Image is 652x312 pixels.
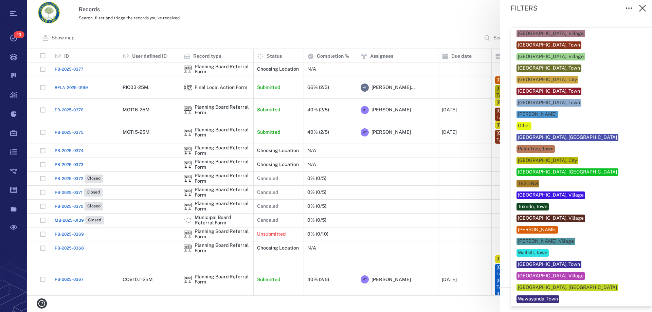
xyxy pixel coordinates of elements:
[518,273,584,279] div: [GEOGRAPHIC_DATA], Village
[518,111,557,118] div: [PERSON_NAME]
[518,53,584,60] div: [GEOGRAPHIC_DATA], Village
[518,42,580,49] div: [GEOGRAPHIC_DATA], Town
[518,215,584,222] div: [GEOGRAPHIC_DATA], Village
[518,157,577,164] div: [GEOGRAPHIC_DATA], City
[518,203,547,210] div: Tuxedo, Town
[518,296,558,302] div: Wawayanda, Town
[518,284,617,291] div: [GEOGRAPHIC_DATA], [GEOGRAPHIC_DATA]
[518,169,617,176] div: [GEOGRAPHIC_DATA], [GEOGRAPHIC_DATA]
[518,123,530,129] div: Other
[15,5,29,11] span: Help
[518,65,580,72] div: [GEOGRAPHIC_DATA], Town
[518,99,580,106] div: [GEOGRAPHIC_DATA], Town
[518,261,580,268] div: [GEOGRAPHIC_DATA], Town
[518,180,538,187] div: TESTING
[518,250,547,256] div: Wallkill, Town
[518,134,617,141] div: [GEOGRAPHIC_DATA], [GEOGRAPHIC_DATA]
[518,226,557,233] div: [PERSON_NAME]
[518,192,584,199] div: [GEOGRAPHIC_DATA], Village
[518,238,574,245] div: [PERSON_NAME], Village
[518,146,554,152] div: Palm Tree, Town
[518,88,580,95] div: [GEOGRAPHIC_DATA], Town
[518,30,584,37] div: [GEOGRAPHIC_DATA], Village
[518,76,577,83] div: [GEOGRAPHIC_DATA], City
